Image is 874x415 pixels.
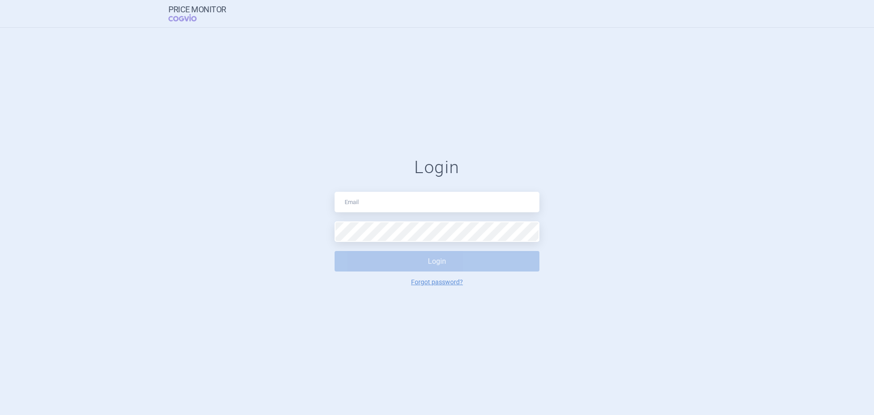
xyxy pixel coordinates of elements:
button: Login [335,251,539,272]
a: Forgot password? [411,279,463,285]
span: COGVIO [168,14,209,21]
input: Email [335,192,539,212]
h1: Login [335,157,539,178]
strong: Price Monitor [168,5,226,14]
a: Price MonitorCOGVIO [168,5,226,22]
